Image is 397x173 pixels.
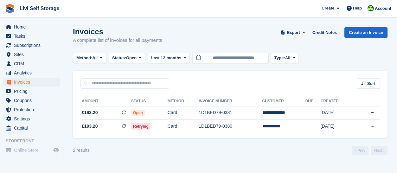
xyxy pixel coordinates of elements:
span: Help [353,5,362,11]
img: Alex Handyside [368,5,374,11]
span: Capital [14,124,52,132]
h1: Invoices [73,27,162,36]
th: Customer [262,96,305,106]
img: stora-icon-8386f47178a22dfd0bd8f6a31ec36ba5ce8667c1dd55bd0f319d3a0aa187defe.svg [5,4,15,13]
button: Method: All [73,53,106,63]
span: Sites [14,50,52,59]
span: Coupons [14,96,52,105]
a: menu [3,96,60,105]
span: Status: [112,55,126,61]
a: menu [3,105,60,114]
a: Livi Self Storage [17,3,62,14]
a: Create an Invoice [344,27,387,38]
span: Open [126,55,137,61]
span: Create [322,5,334,11]
span: Method: [76,55,93,61]
td: [DATE] [321,120,355,133]
span: Home [14,22,52,31]
button: Export [279,27,307,38]
a: menu [3,32,60,41]
a: Credit Notes [310,27,339,38]
span: Export [287,29,300,36]
span: All [285,55,291,61]
a: menu [3,124,60,132]
span: All [93,55,98,61]
td: 1D1BED79-0381 [199,106,262,120]
a: Preview store [52,146,60,154]
button: Status: Open [109,53,145,63]
span: Analytics [14,68,52,77]
th: Method [168,96,199,106]
nav: Page [351,146,389,155]
span: Sort [367,80,375,87]
a: menu [3,146,60,155]
span: Tasks [14,32,52,41]
span: Storefront [6,138,63,144]
span: £193.20 [82,123,98,130]
a: menu [3,114,60,123]
span: Open [131,110,145,116]
span: Last 12 months [151,55,181,61]
button: Last 12 months [148,53,190,63]
a: menu [3,22,60,31]
td: [DATE] [321,106,355,120]
td: Card [168,106,199,120]
a: Previous [352,146,368,155]
th: Due [305,96,321,106]
span: Subscriptions [14,41,52,50]
span: £193.20 [82,109,98,116]
div: 2 results [73,147,90,154]
span: Settings [14,114,52,123]
th: Invoice Number [199,96,262,106]
span: Account [375,5,391,12]
a: menu [3,78,60,86]
th: Amount [80,96,131,106]
td: Card [168,120,199,133]
span: Pricing [14,87,52,96]
a: menu [3,87,60,96]
p: A complete list of invoices for all payments [73,37,162,44]
th: Created [321,96,355,106]
button: Type: All [271,53,299,63]
a: menu [3,68,60,77]
td: 1D1BED79-0380 [199,120,262,133]
span: Invoices [14,78,52,86]
span: Protection [14,105,52,114]
th: Status [131,96,168,106]
a: menu [3,59,60,68]
span: CRM [14,59,52,68]
span: Retrying [131,123,150,130]
span: Online Store [14,146,52,155]
span: Type: [274,55,285,61]
a: menu [3,41,60,50]
a: menu [3,50,60,59]
a: Next [371,146,387,155]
